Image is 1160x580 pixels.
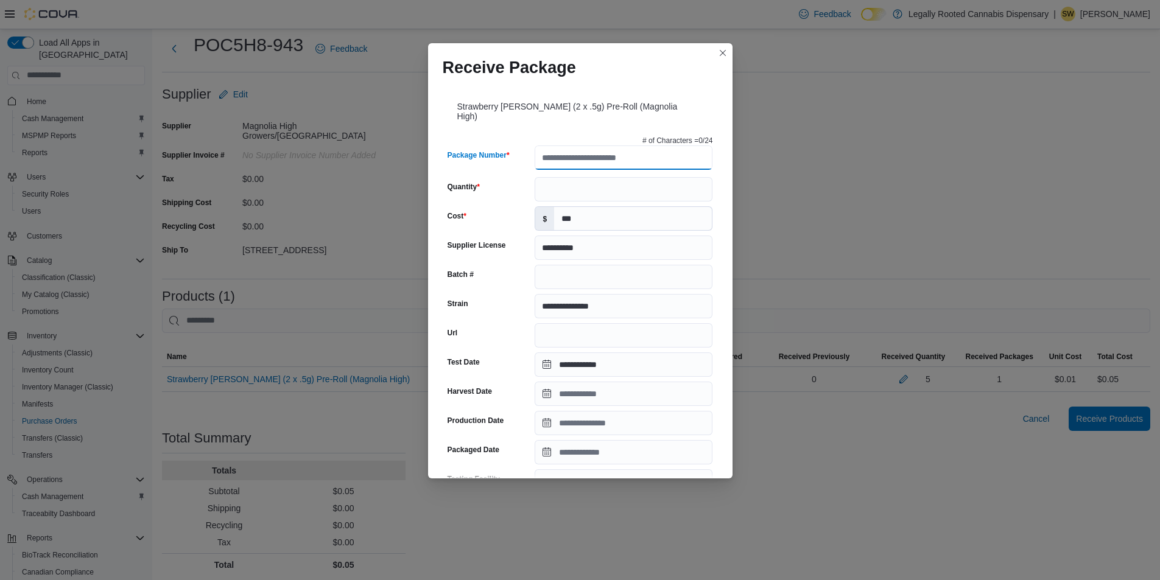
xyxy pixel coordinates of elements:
[448,182,480,192] label: Quantity
[448,150,510,160] label: Package Number
[448,386,492,396] label: Harvest Date
[535,440,712,464] input: Press the down key to open a popover containing a calendar.
[535,411,712,435] input: Press the down key to open a popover containing a calendar.
[448,299,468,309] label: Strain
[448,240,506,250] label: Supplier License
[448,328,458,338] label: Url
[448,357,480,367] label: Test Date
[443,58,576,77] h1: Receive Package
[535,352,712,377] input: Press the down key to open a popover containing a calendar.
[448,474,500,484] label: Testing Facility
[448,445,499,455] label: Packaged Date
[448,270,474,279] label: Batch #
[448,211,466,221] label: Cost
[443,87,718,131] div: Strawberry [PERSON_NAME] (2 x .5g) Pre-Roll (Magnolia High)
[535,382,712,406] input: Press the down key to open a popover containing a calendar.
[448,416,504,425] label: Production Date
[535,207,554,230] label: $
[715,46,730,60] button: Closes this modal window
[642,136,713,145] p: # of Characters = 0 /24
